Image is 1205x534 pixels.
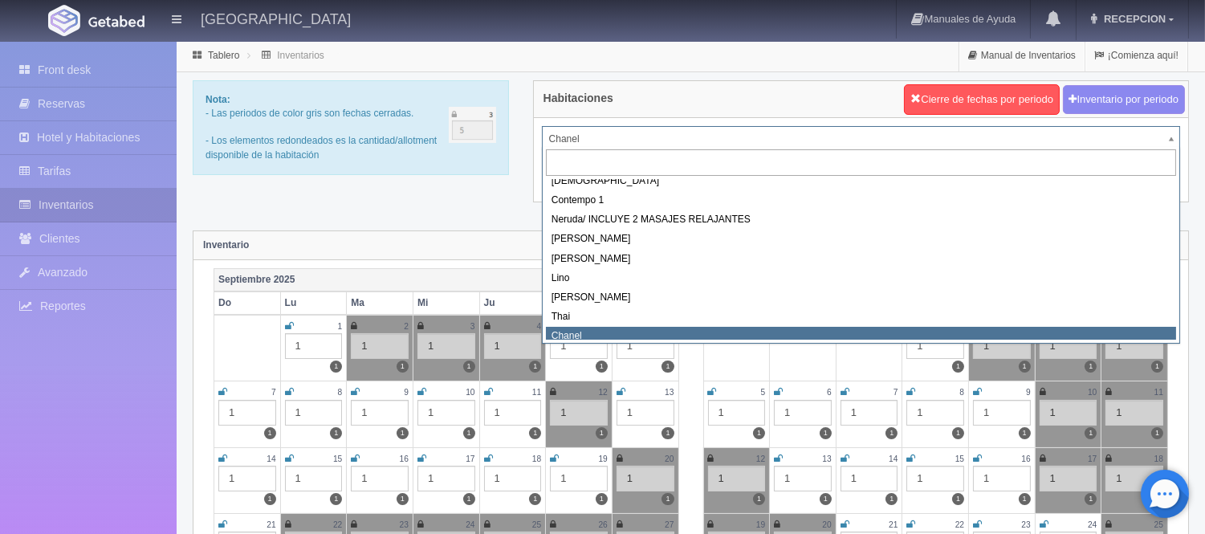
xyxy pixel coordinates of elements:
[546,288,1176,308] div: [PERSON_NAME]
[546,191,1176,210] div: Contempo 1
[546,269,1176,288] div: Lino
[546,230,1176,249] div: [PERSON_NAME]
[546,250,1176,269] div: [PERSON_NAME]
[546,308,1176,327] div: Thai
[546,172,1176,191] div: [DEMOGRAPHIC_DATA]
[546,327,1176,346] div: Chanel
[546,210,1176,230] div: Neruda/ INCLUYE 2 MASAJES RELAJANTES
